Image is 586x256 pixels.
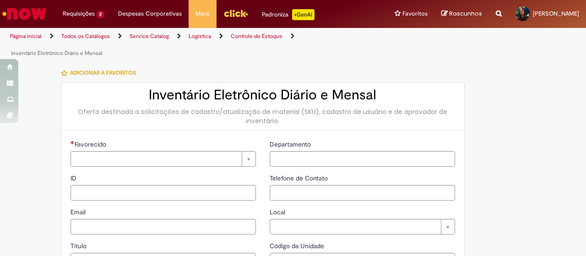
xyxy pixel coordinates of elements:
[402,9,428,18] span: Favoritos
[189,33,211,40] a: Logistica
[11,49,103,57] a: Inventário Eletrônico Diário e Mensal
[270,219,455,234] a: Limpar campo Local
[533,10,579,17] span: [PERSON_NAME]
[63,9,95,18] span: Requisições
[270,208,287,216] span: Local
[195,9,210,18] span: More
[231,33,282,40] a: Controle de Estoque
[270,174,330,182] span: Telefone de Contato
[71,87,455,103] h2: Inventário Eletrônico Diário e Mensal
[97,11,104,18] span: 2
[71,107,455,125] div: Oferta destinada a solicitações de cadastro/atualização de material (SKU), cadastro de usuário e ...
[270,140,313,148] span: Departamento
[71,185,256,201] input: ID
[70,69,136,76] span: Adicionar a Favoritos
[71,242,88,250] span: Título
[118,9,182,18] span: Despesas Corporativas
[10,33,42,40] a: Página inicial
[71,219,256,234] input: Email
[270,185,455,201] input: Telefone de Contato
[441,10,482,18] a: Rascunhos
[1,5,48,23] img: ServiceNow
[292,9,315,20] p: +GenAi
[75,140,108,148] span: Necessários - Favorecido
[262,9,315,20] div: Padroniza
[7,28,384,62] ul: Trilhas de página
[270,151,455,167] input: Departamento
[71,151,256,167] a: Limpar campo Favorecido
[270,242,326,250] span: Código da Unidade
[71,141,75,144] span: Necessários
[61,63,141,82] button: Adicionar a Favoritos
[449,9,482,18] span: Rascunhos
[130,33,169,40] a: Service Catalog
[71,208,87,216] span: Email
[223,6,248,20] img: click_logo_yellow_360x200.png
[71,174,78,182] span: ID
[61,33,110,40] a: Todos os Catálogos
